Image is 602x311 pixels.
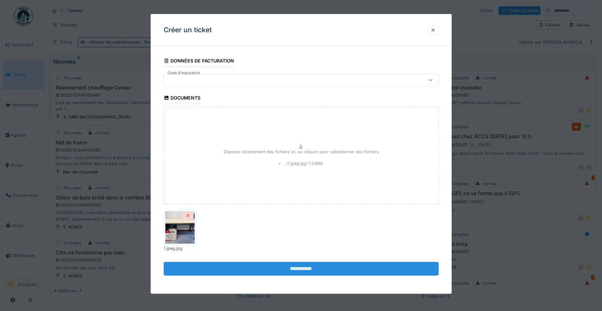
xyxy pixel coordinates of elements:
[166,70,201,76] label: Code d'imputation
[279,160,323,167] li: ./1.jpeg.jpg - 1.54 Mb
[164,56,234,67] div: Données de facturation
[224,149,379,155] p: Déposez directement des fichiers ici, ou cliquez pour sélectionner des fichiers
[165,211,195,244] img: 5plcoym2bfv0oo94l6k2o2rcmgml
[164,93,201,104] div: Documents
[164,26,212,34] h3: Créer un ticket
[164,245,196,251] div: 1.jpeg.jpg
